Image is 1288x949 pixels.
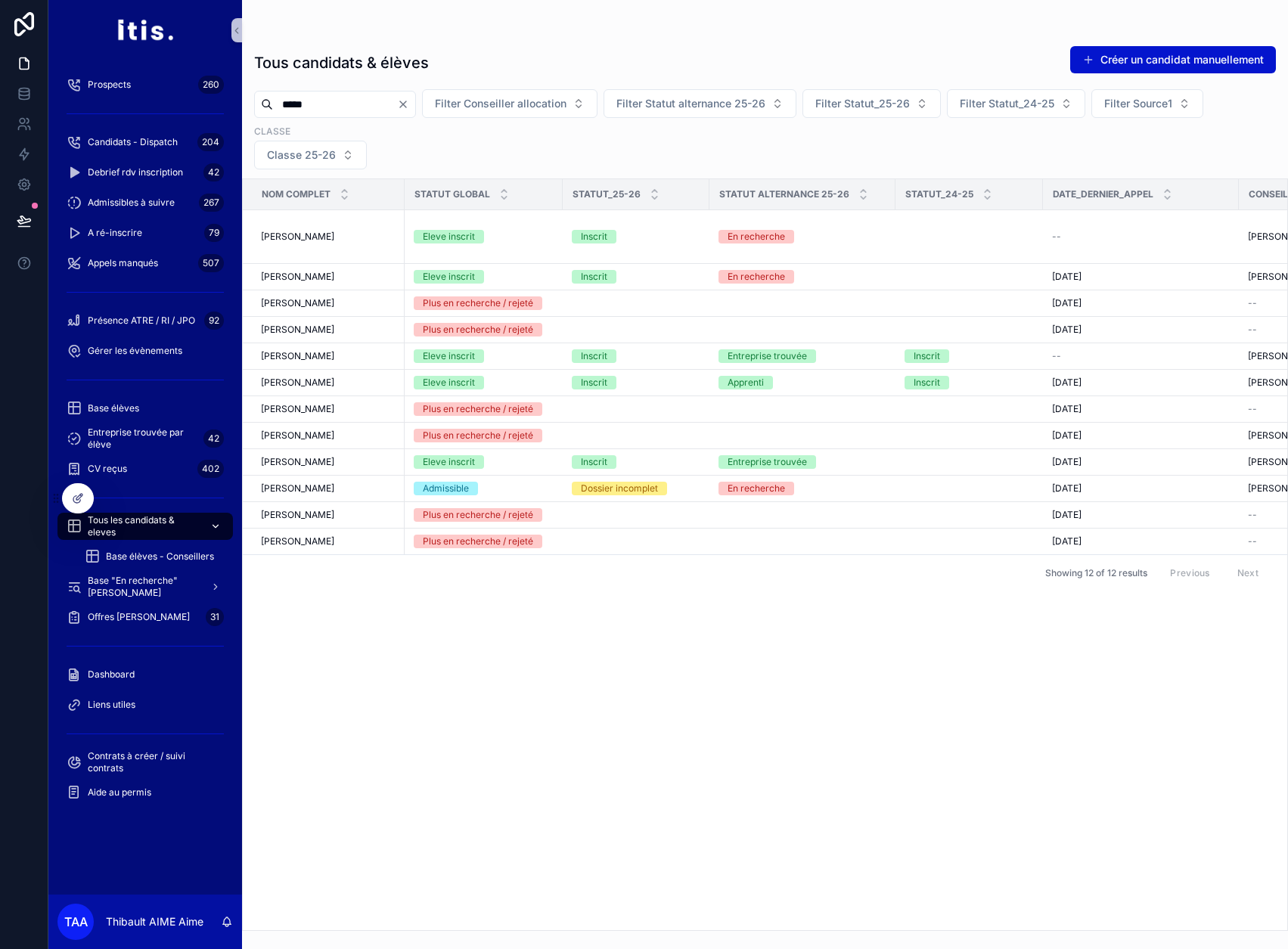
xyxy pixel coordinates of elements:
a: [DATE] [1052,377,1230,389]
span: [DATE] [1052,297,1082,309]
div: 267 [199,194,224,212]
a: [PERSON_NAME] [261,430,396,442]
div: Entreprise trouvée [728,455,807,469]
div: Inscrit [581,376,607,389]
a: [PERSON_NAME] [261,324,396,336]
h1: Tous candidats & élèves [254,52,429,73]
a: [DATE] [1052,482,1230,495]
span: Filter Statut_24-25 [960,96,1054,111]
span: [PERSON_NAME] [261,535,334,547]
div: Inscrit [581,349,607,363]
a: [PERSON_NAME] [261,535,396,547]
a: Plus en recherche / rejeté [414,323,554,336]
a: [PERSON_NAME] [261,377,396,389]
a: Aide au permis [57,779,233,806]
a: Base "En recherche" [PERSON_NAME] [57,573,233,600]
a: Inscrit [572,270,700,284]
span: [DATE] [1052,456,1082,468]
span: Filter Source1 [1104,96,1172,111]
div: Plus en recherche / rejeté [423,535,533,548]
a: Admissibles à suivre267 [57,189,233,216]
a: Présence ATRE / RI / JPO92 [57,307,233,334]
span: [PERSON_NAME] [261,509,334,521]
p: Thibault AIME Aime [106,914,203,929]
div: Eleve inscrit [423,349,475,363]
span: Filter Conseiller allocation [435,96,566,111]
span: Statut_24-25 [905,188,973,200]
div: 260 [198,76,224,94]
a: Entreprise trouvée [718,455,886,469]
a: [DATE] [1052,535,1230,547]
span: Filter Statut_25-26 [815,96,910,111]
span: Aide au permis [88,786,151,799]
a: Eleve inscrit [414,455,554,469]
a: Base élèves - Conseillers [76,543,233,570]
div: Admissible [423,482,469,495]
span: A ré-inscrire [88,227,142,239]
span: Dashboard [88,668,135,681]
div: Plus en recherche / rejeté [423,296,533,310]
span: Date_dernier_appel [1053,188,1153,200]
a: [PERSON_NAME] [261,350,396,362]
a: Plus en recherche / rejeté [414,508,554,522]
div: 42 [203,163,224,181]
a: -- [1052,350,1230,362]
div: Plus en recherche / rejeté [423,323,533,336]
div: Inscrit [914,349,940,363]
a: [PERSON_NAME] [261,509,396,521]
div: Apprenti [728,376,764,389]
span: [PERSON_NAME] [261,324,334,336]
span: TAA [64,913,88,931]
button: Select Button [422,89,597,118]
span: [PERSON_NAME] [261,482,334,495]
span: Statut global [414,188,490,200]
div: Plus en recherche / rejeté [423,508,533,522]
span: [PERSON_NAME] [261,231,334,243]
a: Inscrit [572,376,700,389]
div: Inscrit [581,270,607,284]
a: [DATE] [1052,271,1230,283]
div: scrollable content [48,60,242,826]
span: Base élèves - Conseillers [106,550,214,563]
a: Gérer les évènements [57,337,233,364]
span: -- [1248,535,1257,547]
a: En recherche [718,270,886,284]
img: App logo [116,18,173,42]
span: Showing 12 of 12 results [1045,567,1147,579]
a: Apprenti [718,376,886,389]
div: Eleve inscrit [423,455,475,469]
span: [PERSON_NAME] [261,377,334,389]
div: En recherche [728,230,785,243]
a: Offres [PERSON_NAME]31 [57,603,233,631]
a: [PERSON_NAME] [261,297,396,309]
span: Tous les candidats & eleves [88,514,198,538]
button: Clear [397,98,415,110]
div: 42 [203,430,224,448]
a: Plus en recherche / rejeté [414,429,554,442]
span: Classe 25-26 [267,147,336,163]
a: Inscrit [572,455,700,469]
label: Classe [254,124,290,138]
span: Statut alternance 25-26 [719,188,849,200]
span: [PERSON_NAME] [261,297,334,309]
a: Dossier incomplet [572,482,700,495]
a: En recherche [718,482,886,495]
div: Plus en recherche / rejeté [423,402,533,416]
span: [PERSON_NAME] [261,430,334,442]
span: -- [1248,297,1257,309]
button: Créer un candidat manuellement [1070,46,1276,73]
span: [DATE] [1052,482,1082,495]
span: Offres [PERSON_NAME] [88,611,190,623]
a: [DATE] [1052,324,1230,336]
a: Candidats - Dispatch204 [57,129,233,156]
span: [DATE] [1052,377,1082,389]
a: [PERSON_NAME] [261,231,396,243]
div: Eleve inscrit [423,230,475,243]
span: Debrief rdv inscription [88,166,183,178]
span: Admissibles à suivre [88,197,175,209]
a: Inscrit [572,230,700,243]
a: Admissible [414,482,554,495]
a: En recherche [718,230,886,243]
span: Nom complet [262,188,331,200]
span: Gérer les évènements [88,345,182,357]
